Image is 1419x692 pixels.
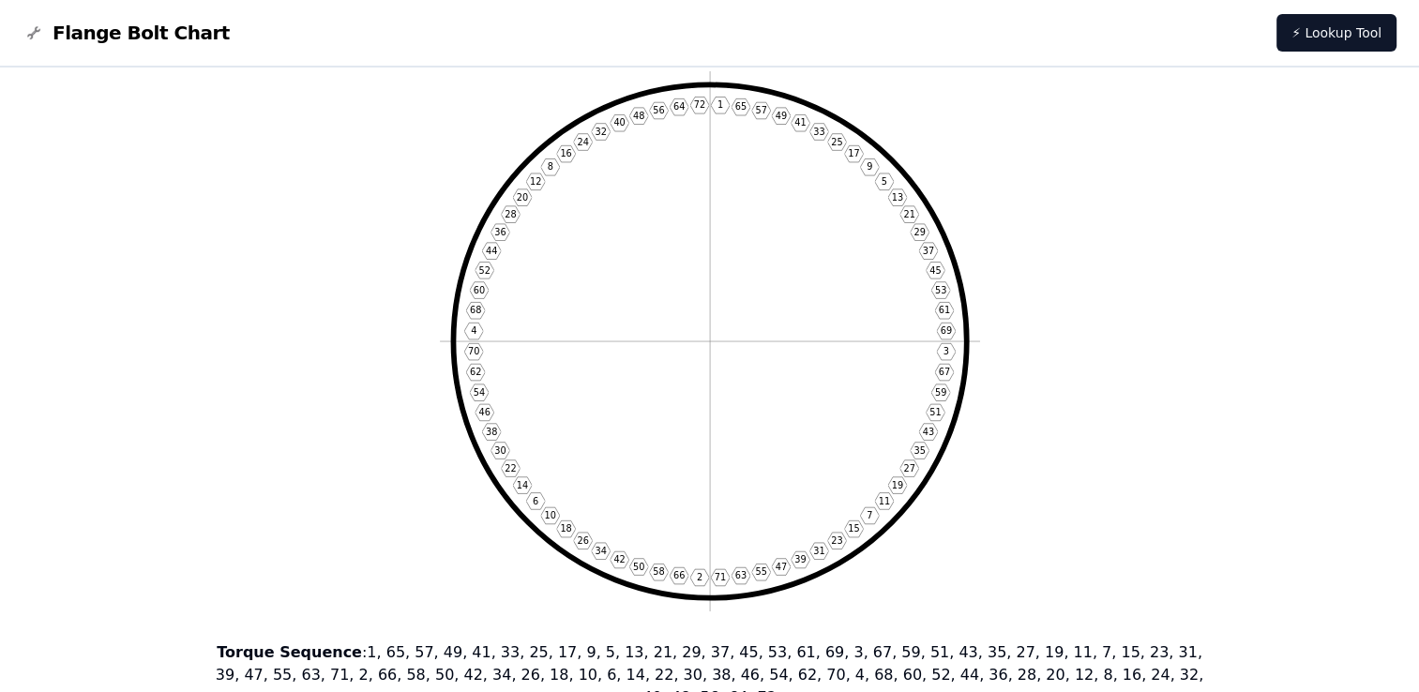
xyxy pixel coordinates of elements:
text: 21 [903,209,914,219]
text: 45 [929,264,941,275]
text: 7 [867,510,872,520]
text: 10 [544,510,555,520]
text: 31 [813,546,824,556]
text: 44 [485,246,496,256]
text: 64 [672,101,684,112]
text: 66 [672,570,684,580]
text: 16 [560,148,571,158]
text: 12 [529,176,540,187]
text: 40 [613,117,625,128]
text: 41 [794,117,806,128]
text: 17 [848,148,859,158]
text: 43 [922,427,933,437]
text: 25 [831,137,842,147]
text: 3 [943,346,948,356]
text: 26 [577,535,588,546]
text: 51 [929,407,941,417]
text: 38 [485,427,496,437]
text: 28 [505,209,516,219]
text: 53 [934,285,945,295]
text: 52 [478,264,490,275]
text: 70 [467,346,478,356]
text: 68 [469,305,480,315]
text: 69 [940,325,951,336]
text: 56 [653,105,664,115]
b: Torque Sequence [217,643,362,661]
text: 36 [494,227,506,237]
text: 14 [516,480,527,490]
text: 27 [903,463,914,474]
text: 30 [494,445,506,456]
text: 54 [473,387,484,398]
text: 48 [632,111,643,121]
text: 65 [734,101,746,112]
text: 42 [613,554,625,564]
img: Flange Bolt Chart Logo [23,22,45,44]
text: 13 [891,192,902,203]
text: 20 [516,192,527,203]
text: 35 [913,445,925,456]
text: 15 [848,523,859,534]
text: 55 [755,566,766,577]
text: 59 [934,387,945,398]
text: 47 [775,562,786,572]
text: 34 [595,546,606,556]
text: 58 [653,566,664,577]
text: 63 [734,570,746,580]
text: 49 [775,111,786,121]
a: ⚡ Lookup Tool [1276,14,1396,52]
text: 5 [881,176,886,187]
text: 71 [714,572,725,582]
text: 50 [632,562,643,572]
text: 6 [533,496,538,506]
text: 29 [913,227,925,237]
text: 60 [473,285,484,295]
text: 19 [891,480,902,490]
text: 72 [693,99,704,110]
text: 67 [938,367,949,377]
text: 32 [595,127,606,137]
text: 8 [547,161,552,172]
text: 22 [505,463,516,474]
text: 2 [696,572,702,582]
text: 1 [717,99,722,110]
text: 24 [577,137,588,147]
text: 39 [794,554,806,564]
text: 57 [755,105,766,115]
text: 61 [938,305,949,315]
text: 9 [867,161,872,172]
text: 33 [813,127,824,137]
text: 18 [560,523,571,534]
text: 46 [478,407,490,417]
text: 4 [471,325,476,336]
text: 37 [922,246,933,256]
text: 23 [831,535,842,546]
span: Flange Bolt Chart [53,20,230,46]
text: 62 [469,367,480,377]
text: 11 [878,496,889,506]
a: Flange Bolt Chart LogoFlange Bolt Chart [23,20,230,46]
